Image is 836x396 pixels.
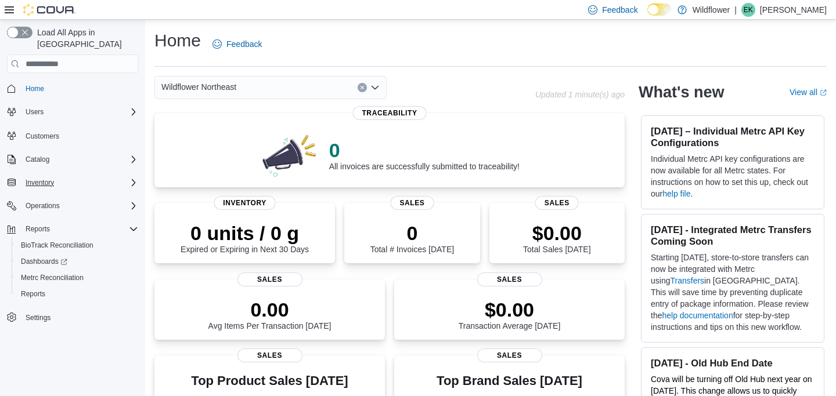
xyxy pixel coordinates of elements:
span: Catalog [26,155,49,164]
a: View allExternal link [790,88,827,97]
span: Reports [16,287,138,301]
span: Sales [390,196,434,210]
h1: Home [154,29,201,52]
span: Inventory [26,178,54,187]
button: Reports [2,221,143,237]
span: Home [26,84,44,93]
span: Load All Apps in [GEOGRAPHIC_DATA] [33,27,138,50]
span: Customers [26,132,59,141]
span: Dashboards [21,257,67,266]
h3: [DATE] - Old Hub End Date [651,357,815,369]
button: Reports [21,222,55,236]
div: Total # Invoices [DATE] [370,221,454,254]
span: Metrc Reconciliation [21,273,84,282]
p: Individual Metrc API key configurations are now available for all Metrc states. For instructions ... [651,153,815,199]
button: Users [21,105,48,119]
a: Transfers [670,276,704,285]
button: BioTrack Reconciliation [12,237,143,253]
span: Sales [477,348,542,362]
h3: Top Brand Sales [DATE] [437,374,582,388]
p: | [734,3,737,17]
button: Catalog [2,151,143,168]
a: help file [662,189,690,198]
span: Sales [535,196,579,210]
h3: [DATE] – Individual Metrc API Key Configurations [651,125,815,148]
span: Settings [26,313,51,322]
span: Inventory [21,176,138,190]
p: [PERSON_NAME] [760,3,827,17]
button: Customers [2,127,143,144]
span: Reports [21,289,45,299]
div: Total Sales [DATE] [523,221,590,254]
button: Metrc Reconciliation [12,270,143,286]
p: 0 [329,139,520,162]
span: Inventory [214,196,276,210]
div: Expired or Expiring in Next 30 Days [181,221,309,254]
span: BioTrack Reconciliation [16,238,138,252]
span: Settings [21,310,138,325]
button: Inventory [21,176,59,190]
img: Cova [23,4,75,16]
button: Home [2,80,143,97]
h3: [DATE] - Integrated Metrc Transfers Coming Soon [651,224,815,247]
button: Open list of options [370,83,380,92]
span: Wildflower Northeast [161,80,236,94]
span: Metrc Reconciliation [16,271,138,285]
div: All invoices are successfully submitted to traceability! [329,139,520,171]
span: Operations [26,201,60,210]
p: 0.00 [208,298,331,321]
p: Wildflower [693,3,730,17]
p: Starting [DATE], store-to-store transfers can now be integrated with Metrc using in [GEOGRAPHIC_D... [651,252,815,333]
nav: Complex example [7,75,138,356]
span: Customers [21,128,138,143]
span: Users [21,105,138,119]
span: Dashboards [16,255,138,268]
span: Catalog [21,152,138,166]
div: Erin Kaine [741,3,755,17]
a: Metrc Reconciliation [16,271,88,285]
span: Feedback [226,38,262,50]
button: Reports [12,286,143,302]
span: Sales [237,348,302,362]
span: EK [744,3,753,17]
button: Users [2,104,143,120]
button: Clear input [358,83,367,92]
span: BioTrack Reconciliation [21,241,93,250]
div: Avg Items Per Transaction [DATE] [208,298,331,330]
span: Sales [237,273,302,286]
button: Operations [21,199,64,213]
span: Reports [26,224,50,234]
span: Home [21,81,138,96]
svg: External link [820,89,827,96]
h3: Top Product Sales [DATE] [191,374,348,388]
a: Settings [21,311,55,325]
button: Catalog [21,152,54,166]
span: Users [26,107,44,117]
img: 0 [260,132,320,178]
span: Sales [477,273,542,286]
p: $0.00 [523,221,590,245]
span: Operations [21,199,138,213]
p: 0 [370,221,454,245]
span: Traceability [352,106,426,120]
a: Customers [21,129,64,143]
a: Dashboards [12,253,143,270]
p: Updated 1 minute(s) ago [535,90,625,99]
a: Home [21,82,49,96]
a: BioTrack Reconciliation [16,238,98,252]
button: Inventory [2,175,143,191]
a: Feedback [208,32,266,56]
a: Dashboards [16,255,72,268]
h2: What's new [639,83,724,101]
p: 0 units / 0 g [181,221,309,245]
button: Operations [2,198,143,214]
a: Reports [16,287,50,301]
span: Reports [21,222,138,236]
a: help documentation [662,311,733,320]
button: Settings [2,309,143,326]
p: $0.00 [459,298,561,321]
span: Feedback [602,4,637,16]
input: Dark Mode [647,3,672,16]
div: Transaction Average [DATE] [459,298,561,330]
